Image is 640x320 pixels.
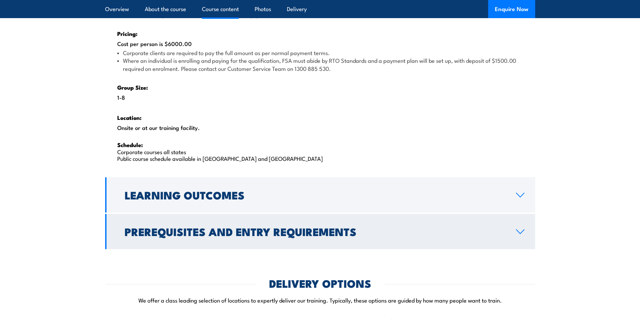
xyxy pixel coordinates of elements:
p: We offer a class leading selection of locations to expertly deliver our training. Typically, thes... [105,296,535,304]
p: Corporate courses all states Public course schedule available in [GEOGRAPHIC_DATA] and [GEOGRAPHI... [117,141,523,162]
strong: Group Size: [117,83,148,92]
h2: DELIVERY OPTIONS [269,278,371,288]
strong: Schedule: [117,140,143,149]
li: Where an individual is enrolling and paying for the qualification, FSA must abide by RTO Standard... [117,56,523,72]
h2: Prerequisites and Entry Requirements [125,227,505,236]
a: Learning Outcomes [105,177,535,213]
h2: Learning Outcomes [125,190,505,199]
strong: Pricing: [117,29,137,38]
li: Corporate clients are required to pay the full amount as per normal payment terms. [117,49,523,56]
strong: Location: [117,113,141,122]
a: Prerequisites and Entry Requirements [105,214,535,249]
